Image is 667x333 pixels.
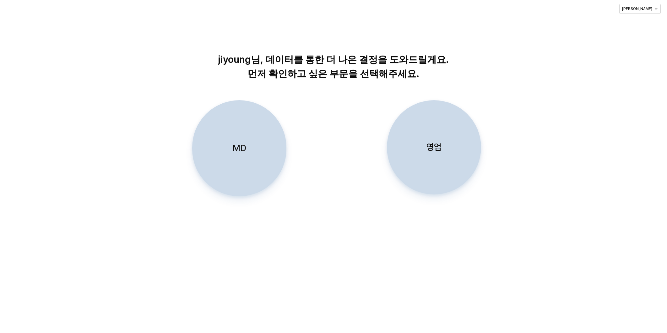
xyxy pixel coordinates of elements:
[173,52,494,81] p: jiyoung님, 데이터를 통한 더 나은 결정을 도와드릴게요. 먼저 확인하고 싶은 부문을 선택해주세요.
[622,6,652,11] p: [PERSON_NAME]
[192,100,286,196] button: MD
[232,142,246,154] p: MD
[619,4,661,14] button: [PERSON_NAME]
[387,100,481,194] button: 영업
[426,141,442,153] p: 영업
